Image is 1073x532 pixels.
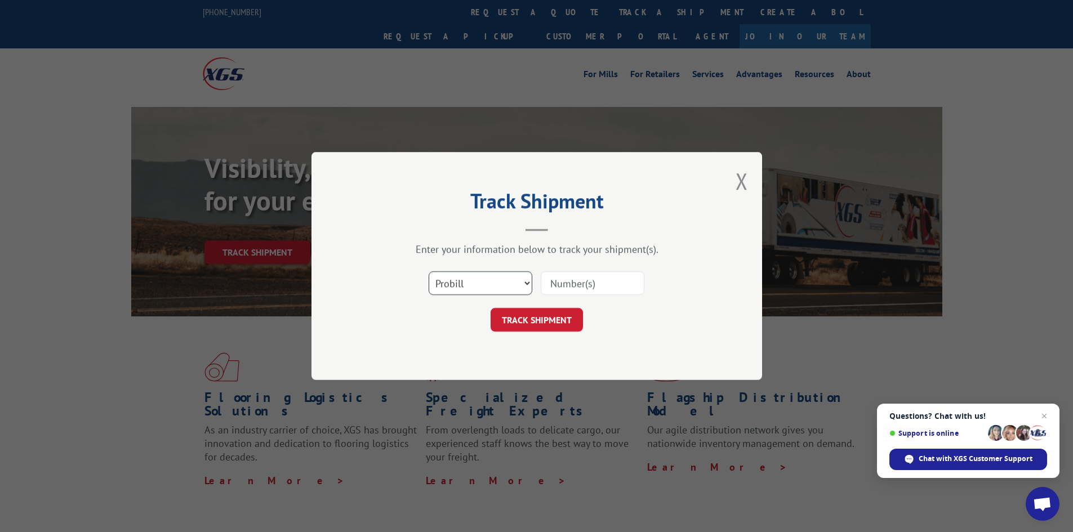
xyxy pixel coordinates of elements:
span: Close chat [1038,409,1051,423]
input: Number(s) [541,271,644,295]
button: Close modal [736,166,748,196]
span: Questions? Chat with us! [889,412,1047,421]
span: Chat with XGS Customer Support [919,454,1032,464]
div: Enter your information below to track your shipment(s). [368,243,706,256]
div: Chat with XGS Customer Support [889,449,1047,470]
button: TRACK SHIPMENT [491,308,583,332]
h2: Track Shipment [368,193,706,214]
div: Open chat [1026,487,1059,521]
span: Support is online [889,429,984,437]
